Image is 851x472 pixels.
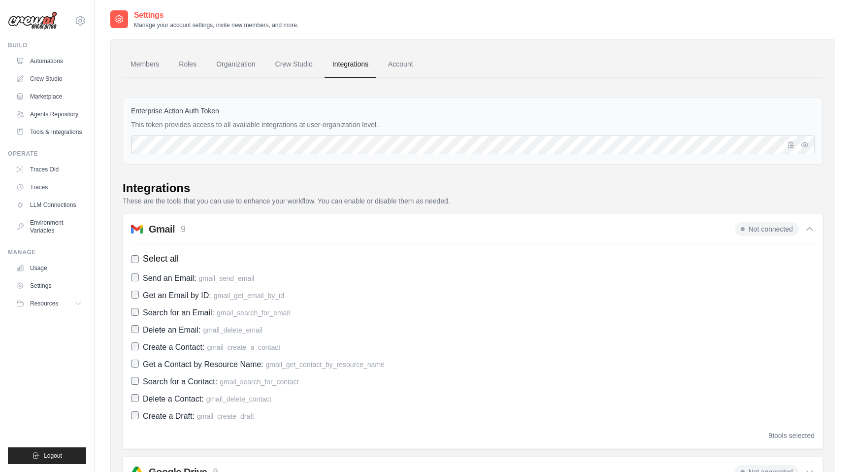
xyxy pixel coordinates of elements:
a: Organization [208,51,263,78]
span: Delete a Contact: [143,395,204,403]
span: Create a Contact: [143,343,204,351]
span: Select all [143,252,179,266]
span: gmail_delete_contact [206,395,271,403]
span: gmail_create_a_contact [207,343,280,351]
span: Search for a Contact: [143,377,217,386]
a: Automations [12,53,86,69]
input: Delete an Email: gmail_delete_email [131,325,139,333]
h2: Settings [134,9,298,21]
img: Logo [8,11,57,30]
a: Roles [171,51,204,78]
a: Crew Studio [12,71,86,87]
a: LLM Connections [12,197,86,213]
div: Operate [8,150,86,158]
input: Search for an Email: gmail_search_for_email [131,308,139,316]
input: Search for a Contact: gmail_search_for_contact [131,377,139,385]
a: Members [123,51,167,78]
p: These are the tools that you can use to enhance your workflow. You can enable or disable them as ... [123,196,823,206]
span: gmail_create_draft [197,412,254,420]
span: Search for an Email: [143,308,214,317]
div: tools selected [769,431,815,440]
button: Resources [12,296,86,311]
span: Send an Email: [143,274,196,282]
span: gmail_get_contact_by_resource_name [266,361,385,369]
input: Select all [131,255,139,263]
span: gmail_search_for_email [217,309,290,317]
a: Traces [12,179,86,195]
a: Agents Repository [12,106,86,122]
span: 9 [769,432,773,439]
a: Crew Studio [267,51,321,78]
input: Get an Email by ID: gmail_get_email_by_id [131,291,139,299]
span: gmail_delete_email [203,326,262,334]
p: This token provides access to all available integrations at user-organization level. [131,120,815,130]
a: Marketplace [12,89,86,104]
a: Environment Variables [12,215,86,238]
a: Settings [12,278,86,294]
input: Send an Email: gmail_send_email [131,273,139,281]
input: Create a Contact: gmail_create_a_contact [131,342,139,350]
p: 9 [181,223,186,236]
span: Not connected [735,222,799,236]
div: Manage [8,248,86,256]
span: gmail_get_email_by_id [214,292,284,300]
input: Create a Draft: gmail_create_draft [131,411,139,419]
a: Account [380,51,421,78]
span: gmail_send_email [199,274,255,282]
img: gmail.svg [131,223,143,235]
div: Build [8,41,86,49]
span: Create a Draft: [143,412,195,420]
span: gmail_search_for_contact [220,378,298,386]
label: Enterprise Action Auth Token [131,106,815,116]
input: Get a Contact by Resource Name: gmail_get_contact_by_resource_name [131,360,139,368]
a: Tools & Integrations [12,124,86,140]
span: Delete an Email: [143,326,200,334]
a: Integrations [325,51,376,78]
span: Get an Email by ID: [143,291,211,300]
div: Integrations [123,180,190,196]
span: Logout [44,452,62,460]
a: Traces Old [12,162,86,177]
span: Resources [30,300,58,307]
button: Logout [8,447,86,464]
a: Usage [12,260,86,276]
p: Manage your account settings, invite new members, and more. [134,21,298,29]
input: Delete a Contact: gmail_delete_contact [131,394,139,402]
h2: Gmail [149,222,175,236]
span: Get a Contact by Resource Name: [143,360,263,369]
